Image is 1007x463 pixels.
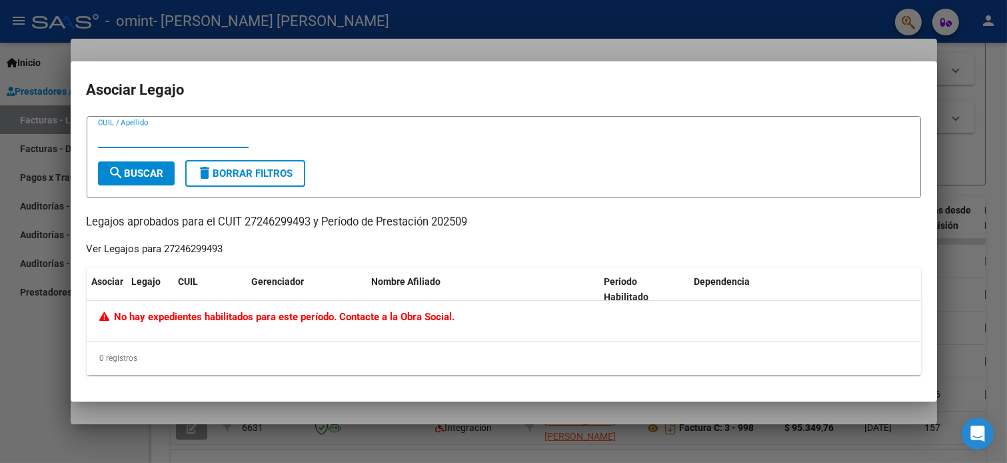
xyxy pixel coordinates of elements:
[179,276,199,287] span: CUIL
[87,268,127,312] datatable-header-cell: Asociar
[372,276,441,287] span: Nombre Afiliado
[247,268,367,312] datatable-header-cell: Gerenciador
[98,161,175,185] button: Buscar
[87,242,223,257] div: Ver Legajos para 27246299493
[197,165,213,181] mat-icon: delete
[109,167,164,179] span: Buscar
[127,268,173,312] datatable-header-cell: Legajo
[87,342,921,375] div: 0 registros
[694,276,750,287] span: Dependencia
[132,276,161,287] span: Legajo
[962,418,994,450] div: Open Intercom Messenger
[87,214,921,231] p: Legajos aprobados para el CUIT 27246299493 y Período de Prestación 202509
[109,165,125,181] mat-icon: search
[598,268,688,312] datatable-header-cell: Periodo Habilitado
[367,268,599,312] datatable-header-cell: Nombre Afiliado
[92,276,124,287] span: Asociar
[185,160,305,187] button: Borrar Filtros
[197,167,293,179] span: Borrar Filtros
[252,276,305,287] span: Gerenciador
[173,268,247,312] datatable-header-cell: CUIL
[99,311,455,323] span: No hay expedientes habilitados para este período. Contacte a la Obra Social.
[604,276,648,302] span: Periodo Habilitado
[688,268,921,312] datatable-header-cell: Dependencia
[87,77,921,103] h2: Asociar Legajo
